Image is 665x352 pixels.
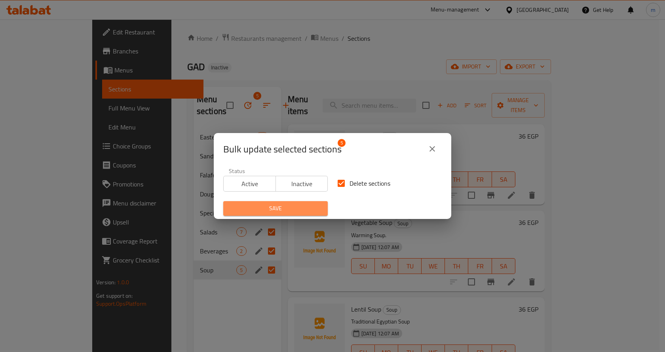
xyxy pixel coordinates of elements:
[227,178,273,190] span: Active
[279,178,325,190] span: Inactive
[230,204,321,213] span: Save
[223,143,342,156] span: Selected section count
[275,176,328,192] button: Inactive
[350,179,390,188] span: Delete sections
[223,176,276,192] button: Active
[223,201,328,216] button: Save
[338,139,346,147] span: 5
[423,139,442,158] button: close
